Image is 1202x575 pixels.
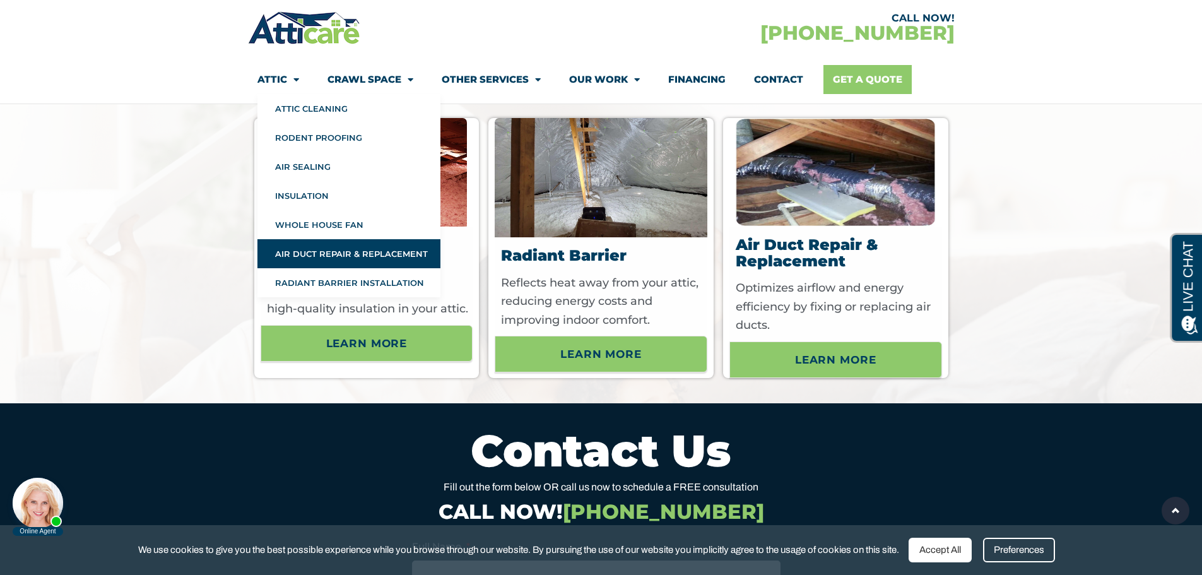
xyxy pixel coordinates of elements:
div: CALL NOW! [601,13,955,23]
div: Preferences [983,538,1055,562]
div: Accept All [909,538,972,562]
p: Optimizes airflow and energy efficiency by fixing or replacing air ducts. [736,279,939,335]
a: Attic [257,65,299,94]
a: Our Work [569,65,640,94]
a: Financing [668,65,726,94]
a: Crawl Space [327,65,413,94]
a: Attic Cleaning [257,94,440,123]
a: Rodent Proofing [257,123,440,152]
a: Air Sealing [257,152,440,181]
ul: Attic [257,94,440,297]
a: Other Services [442,65,541,94]
a: Learn More [261,325,473,362]
span: Learn More [795,349,876,370]
h3: Air Duct Repair & Replacement [736,237,939,270]
nav: Menu [257,65,945,94]
iframe: Chat Invitation [6,474,69,537]
a: Air Duct Repair & Replacement [257,239,440,268]
span: Fill out the form below OR call us now to schedule a FREE consultation [444,482,758,492]
h3: Radiant Barrier [501,247,704,264]
a: Learn More [495,336,707,372]
a: Get A Quote [823,65,912,94]
a: Learn More [729,341,942,378]
a: Radiant Barrier Installation [257,268,440,297]
span: Opens a chat window [31,10,102,26]
h2: Contact Us [254,429,948,473]
span: [PHONE_NUMBER] [563,499,764,524]
a: Insulation [257,181,440,210]
span: We use cookies to give you the best possible experience while you browse through our website. By ... [138,542,899,558]
a: Contact [754,65,803,94]
span: Learn More [560,343,642,365]
span: Learn More [326,333,408,354]
p: Reflects heat away from your attic, reducing energy costs and improving indoor comfort. [501,274,704,330]
a: Whole House Fan [257,210,440,239]
a: CALL NOW![PHONE_NUMBER] [439,499,764,524]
